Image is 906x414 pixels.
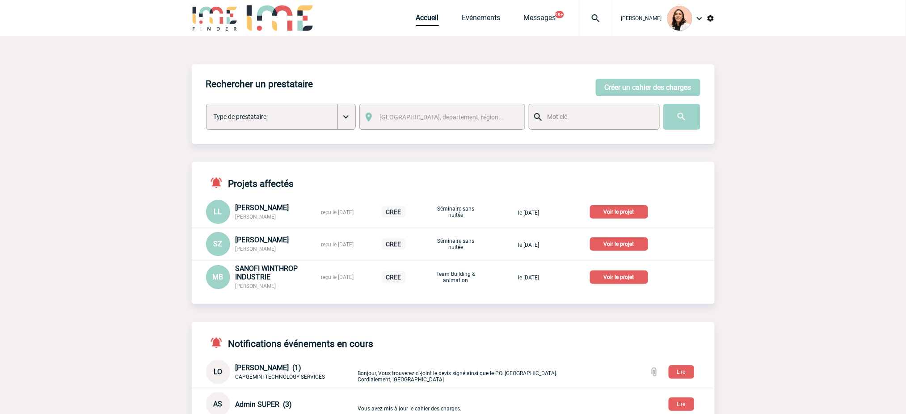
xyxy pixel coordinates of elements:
span: [PERSON_NAME] (1) [236,363,302,372]
span: [PERSON_NAME] [236,283,276,289]
img: notifications-active-24-px-r.png [210,336,228,349]
input: Submit [663,104,700,130]
a: Accueil [416,13,439,26]
a: Messages [524,13,556,26]
a: Voir le projet [590,207,652,215]
span: [GEOGRAPHIC_DATA], département, région... [379,114,504,121]
h4: Projets affectés [206,176,294,189]
a: AS Admin SUPER (3) Vous avez mis à jour le cahier des charges. [206,399,568,408]
span: [PERSON_NAME] [236,203,289,212]
button: 99+ [555,11,564,18]
span: [PERSON_NAME] [621,15,662,21]
span: LO [214,368,222,376]
span: SZ [214,240,223,248]
p: Voir le projet [590,270,648,284]
a: Voir le projet [590,272,652,281]
button: Lire [669,365,694,379]
p: Team Building & animation [434,271,478,283]
h4: Rechercher un prestataire [206,79,313,89]
img: 129834-0.png [667,6,692,31]
p: CREE [382,238,406,250]
span: Admin SUPER (3) [236,400,292,409]
button: Lire [669,397,694,411]
span: AS [214,400,223,408]
span: reçu le [DATE] [321,241,354,248]
span: le [DATE] [518,275,539,281]
p: Voir le projet [590,205,648,219]
span: CAPGEMINI TECHNOLOGY SERVICES [236,374,325,380]
p: CREE [382,206,406,218]
p: Bonjour, Vous trouverez ci-joint le devis signé ainsi que le PO. [GEOGRAPHIC_DATA]. Cordialement,... [358,362,568,383]
div: Conversation privée : Client - Agence [206,360,356,384]
p: Vous avez mis à jour le cahier des charges. [358,397,568,412]
span: le [DATE] [518,242,539,248]
span: reçu le [DATE] [321,209,354,215]
a: LO [PERSON_NAME] (1) CAPGEMINI TECHNOLOGY SERVICES Bonjour, Vous trouverez ci-joint le devis sign... [206,367,568,376]
span: LL [214,207,222,216]
h4: Notifications événements en cours [206,336,374,349]
p: Séminaire sans nuitée [434,206,478,218]
span: MB [213,273,223,281]
p: Voir le projet [590,237,648,251]
input: Mot clé [545,111,651,123]
p: CREE [382,271,406,283]
a: Voir le projet [590,239,652,248]
a: Lire [662,399,701,408]
p: Séminaire sans nuitée [434,238,478,250]
img: IME-Finder [192,5,238,31]
span: SANOFI WINTHROP INDUSTRIE [236,264,298,281]
img: notifications-active-24-px-r.png [210,176,228,189]
span: [PERSON_NAME] [236,214,276,220]
span: [PERSON_NAME] [236,236,289,244]
a: Lire [662,367,701,376]
a: Evénements [462,13,501,26]
span: [PERSON_NAME] [236,246,276,252]
span: le [DATE] [518,210,539,216]
span: reçu le [DATE] [321,274,354,280]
